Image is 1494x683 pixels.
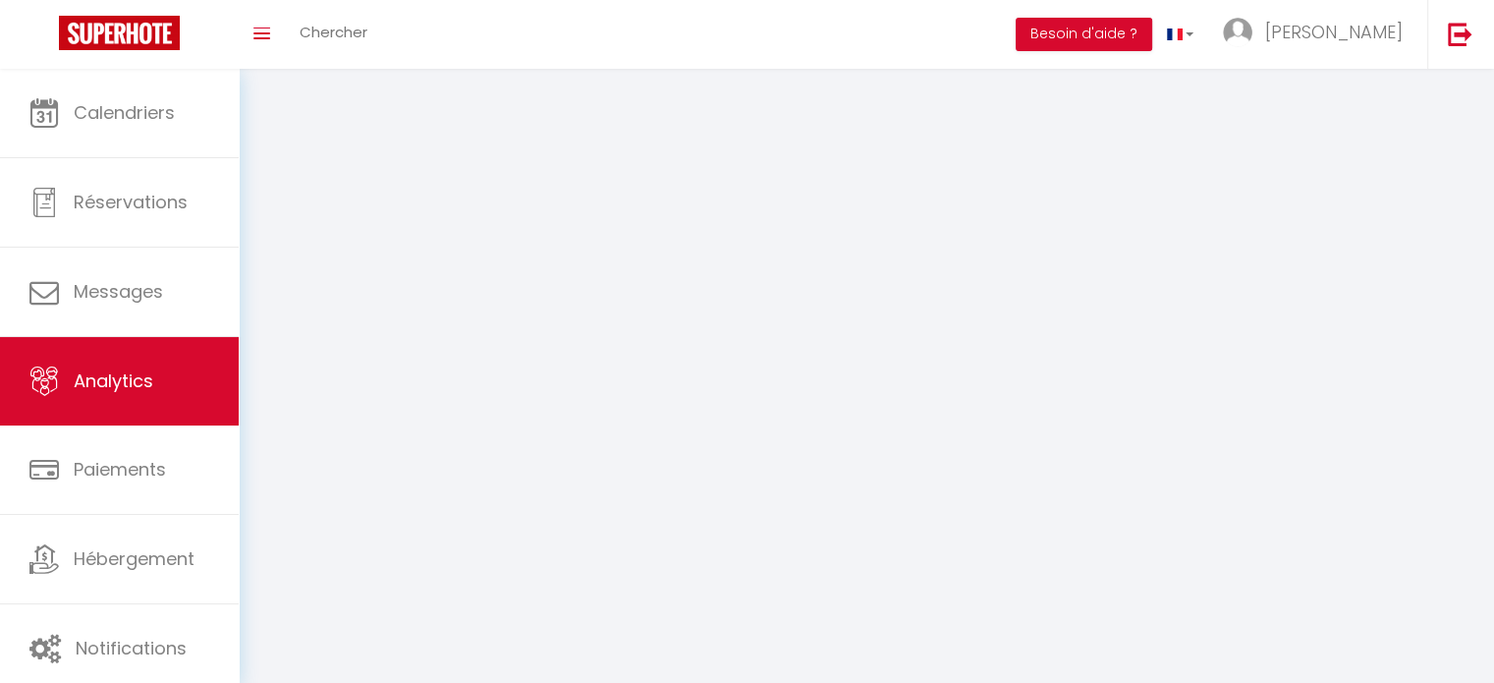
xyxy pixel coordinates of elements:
[74,190,188,214] span: Réservations
[1016,18,1152,51] button: Besoin d'aide ?
[59,16,180,50] img: Super Booking
[1223,18,1252,47] img: ...
[74,369,153,393] span: Analytics
[74,279,163,304] span: Messages
[1448,22,1472,46] img: logout
[1265,20,1403,44] span: [PERSON_NAME]
[300,22,367,42] span: Chercher
[74,546,194,571] span: Hébergement
[74,457,166,482] span: Paiements
[76,636,187,660] span: Notifications
[74,100,175,125] span: Calendriers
